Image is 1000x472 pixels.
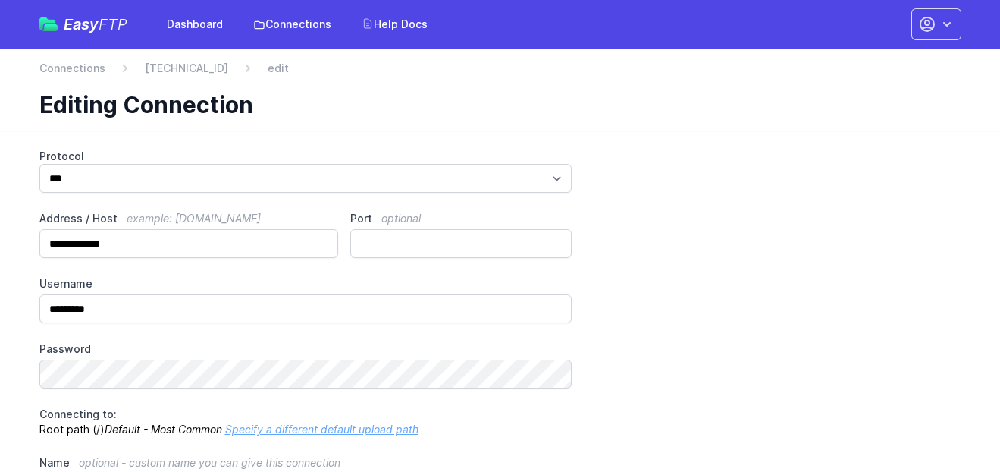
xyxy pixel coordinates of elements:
[39,341,572,357] label: Password
[39,17,58,31] img: easyftp_logo.png
[244,11,340,38] a: Connections
[79,456,340,469] span: optional - custom name you can give this connection
[39,455,572,470] label: Name
[39,211,339,226] label: Address / Host
[381,212,421,225] span: optional
[225,423,418,436] a: Specify a different default upload path
[39,407,572,437] p: Root path (/)
[268,61,289,76] span: edit
[39,407,117,420] span: Connecting to:
[39,276,572,291] label: Username
[105,423,222,436] i: Default - Most Common
[353,11,437,38] a: Help Docs
[39,17,127,32] a: EasyFTP
[99,15,127,33] span: FTP
[350,211,572,226] label: Port
[64,17,127,32] span: Easy
[158,11,232,38] a: Dashboard
[127,212,261,225] span: example: [DOMAIN_NAME]
[39,149,572,164] label: Protocol
[39,91,949,118] h1: Editing Connection
[145,61,228,76] a: [TECHNICAL_ID]
[39,61,105,76] a: Connections
[39,61,961,85] nav: Breadcrumb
